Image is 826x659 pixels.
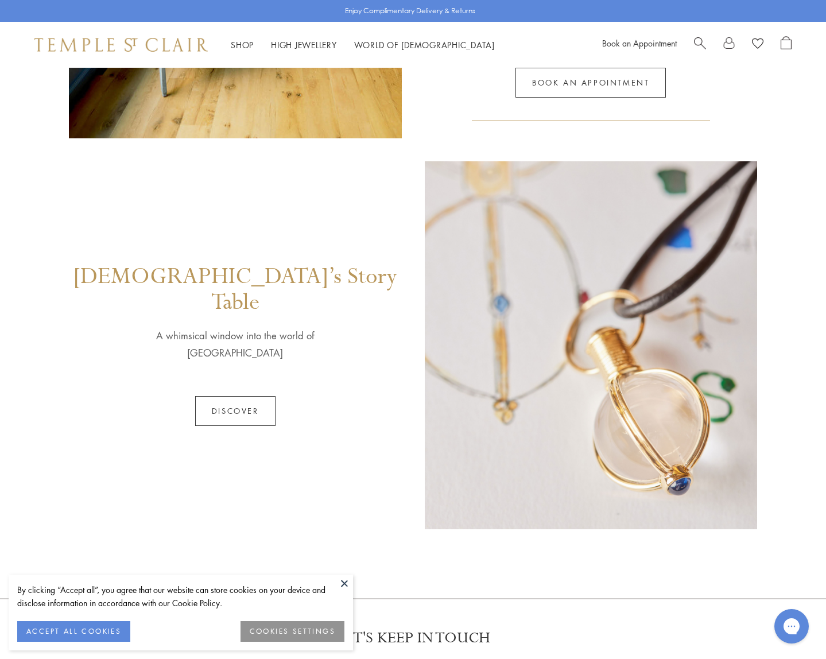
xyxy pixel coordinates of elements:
a: World of [DEMOGRAPHIC_DATA]World of [DEMOGRAPHIC_DATA] [354,39,495,51]
a: Search [694,36,706,53]
img: Temple St. Clair [34,38,208,52]
nav: Main navigation [231,38,495,52]
a: Discover [195,396,276,426]
a: View Wishlist [752,36,763,53]
button: COOKIES SETTINGS [241,621,344,642]
h1: [DEMOGRAPHIC_DATA]’s Story Table [69,264,402,327]
iframe: Gorgias live chat messenger [769,605,815,648]
a: Book an Appointment [602,37,677,49]
p: A whimsical window into the world of [GEOGRAPHIC_DATA] [116,327,354,396]
div: By clicking “Accept all”, you agree that our website can store cookies on your device and disclos... [17,583,344,610]
p: LET'S KEEP IN TOUCH [336,628,490,648]
a: High JewelleryHigh Jewellery [271,39,337,51]
button: ACCEPT ALL COOKIES [17,621,130,642]
a: Book an appointment [515,68,666,98]
a: ShopShop [231,39,254,51]
a: Open Shopping Bag [781,36,792,53]
p: Enjoy Complimentary Delivery & Returns [345,5,475,17]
